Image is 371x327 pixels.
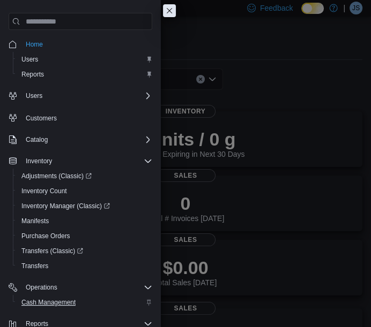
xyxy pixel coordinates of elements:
[13,169,157,184] a: Adjustments (Classic)
[21,111,152,124] span: Customers
[13,184,157,199] button: Inventory Count
[9,32,152,326] nav: Complex example
[21,112,61,125] a: Customers
[21,232,70,240] span: Purchase Orders
[26,283,57,292] span: Operations
[17,260,53,272] a: Transfers
[163,4,176,17] button: Close this dialog
[17,230,152,242] span: Purchase Orders
[4,280,157,295] button: Operations
[21,172,92,180] span: Adjustments (Classic)
[26,157,52,165] span: Inventory
[21,281,62,294] button: Operations
[4,88,157,103] button: Users
[13,199,157,214] a: Inventory Manager (Classic)
[21,133,152,146] span: Catalog
[21,298,76,307] span: Cash Management
[17,68,152,81] span: Reports
[4,132,157,147] button: Catalog
[17,215,53,227] a: Manifests
[21,155,152,168] span: Inventory
[13,229,157,244] button: Purchase Orders
[17,260,152,272] span: Transfers
[21,187,67,195] span: Inventory Count
[13,214,157,229] button: Manifests
[21,202,110,210] span: Inventory Manager (Classic)
[21,37,152,51] span: Home
[26,135,48,144] span: Catalog
[17,230,75,242] a: Purchase Orders
[21,133,52,146] button: Catalog
[26,114,57,123] span: Customers
[21,89,47,102] button: Users
[26,40,43,49] span: Home
[13,258,157,273] button: Transfers
[4,110,157,125] button: Customers
[17,185,71,197] a: Inventory Count
[17,296,152,309] span: Cash Management
[17,200,114,212] a: Inventory Manager (Classic)
[13,244,157,258] a: Transfers (Classic)
[17,200,152,212] span: Inventory Manager (Classic)
[17,53,42,66] a: Users
[17,53,152,66] span: Users
[21,262,48,270] span: Transfers
[21,247,83,255] span: Transfers (Classic)
[17,296,80,309] a: Cash Management
[17,170,152,182] span: Adjustments (Classic)
[17,245,152,257] span: Transfers (Classic)
[21,217,49,225] span: Manifests
[17,245,87,257] a: Transfers (Classic)
[26,92,42,100] span: Users
[21,155,56,168] button: Inventory
[21,38,47,51] a: Home
[13,52,157,67] button: Users
[17,185,152,197] span: Inventory Count
[13,295,157,310] button: Cash Management
[21,89,152,102] span: Users
[13,67,157,82] button: Reports
[21,281,152,294] span: Operations
[17,68,48,81] a: Reports
[21,55,38,64] span: Users
[17,170,96,182] a: Adjustments (Classic)
[4,154,157,169] button: Inventory
[4,36,157,52] button: Home
[21,70,44,79] span: Reports
[17,215,152,227] span: Manifests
